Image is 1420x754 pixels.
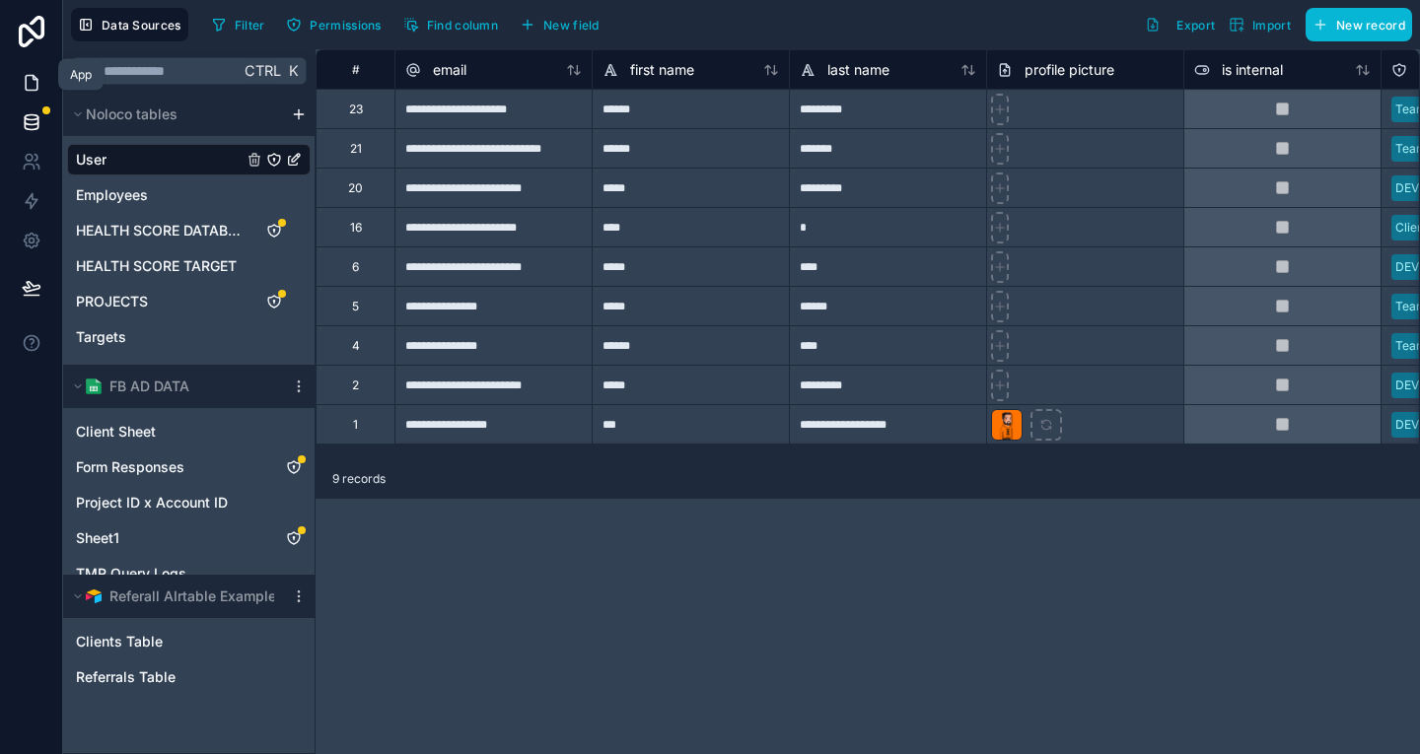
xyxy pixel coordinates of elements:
div: 2 [352,377,359,393]
button: Import [1222,8,1298,41]
button: Filter [204,10,272,39]
div: 5 [352,299,359,314]
button: New field [513,10,606,39]
span: Ctrl [243,58,283,83]
span: New record [1336,18,1405,33]
span: email [433,60,466,80]
span: Data Sources [102,18,181,33]
button: Export [1138,8,1222,41]
button: Find column [396,10,505,39]
span: Import [1252,18,1291,33]
button: New record [1306,8,1412,41]
div: # [331,62,380,77]
span: Find column [427,18,498,33]
div: 4 [352,338,360,354]
div: 6 [352,259,359,275]
div: 16 [350,220,362,236]
div: App [70,67,92,83]
div: 20 [348,180,363,196]
span: Permissions [310,18,381,33]
span: is internal [1222,60,1283,80]
div: 1 [353,417,358,433]
span: 9 records [332,471,386,487]
a: New record [1298,8,1412,41]
a: Permissions [279,10,395,39]
span: last name [827,60,889,80]
button: Permissions [279,10,388,39]
span: first name [630,60,694,80]
button: Data Sources [71,8,188,41]
span: profile picture [1025,60,1114,80]
div: 23 [349,102,363,117]
span: K [286,64,300,78]
span: Filter [235,18,265,33]
span: New field [543,18,600,33]
div: 21 [350,141,362,157]
span: Export [1176,18,1215,33]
